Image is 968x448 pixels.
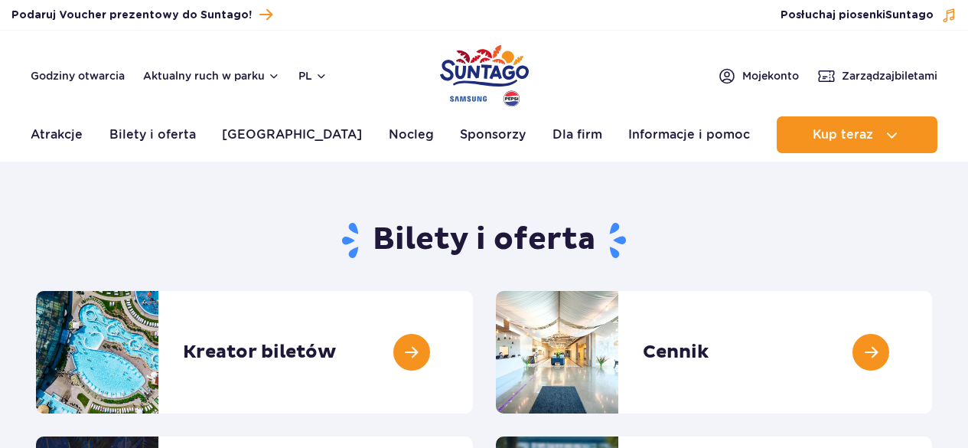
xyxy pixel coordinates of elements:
button: Aktualny ruch w parku [143,70,280,82]
span: Moje konto [742,68,799,83]
span: Posłuchaj piosenki [781,8,934,23]
span: Zarządzaj biletami [842,68,937,83]
button: Kup teraz [777,116,937,153]
a: Dla firm [552,116,602,153]
span: Suntago [885,10,934,21]
span: Kup teraz [813,128,873,142]
a: Atrakcje [31,116,83,153]
span: Podaruj Voucher prezentowy do Suntago! [11,8,252,23]
h1: Bilety i oferta [36,221,932,260]
a: Godziny otwarcia [31,68,125,83]
a: Sponsorzy [460,116,526,153]
a: Podaruj Voucher prezentowy do Suntago! [11,5,272,25]
a: Mojekonto [718,67,799,85]
button: pl [298,68,328,83]
a: Zarządzajbiletami [817,67,937,85]
a: [GEOGRAPHIC_DATA] [222,116,362,153]
button: Posłuchaj piosenkiSuntago [781,8,957,23]
a: Nocleg [389,116,434,153]
a: Park of Poland [440,38,529,109]
a: Bilety i oferta [109,116,196,153]
a: Informacje i pomoc [628,116,750,153]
